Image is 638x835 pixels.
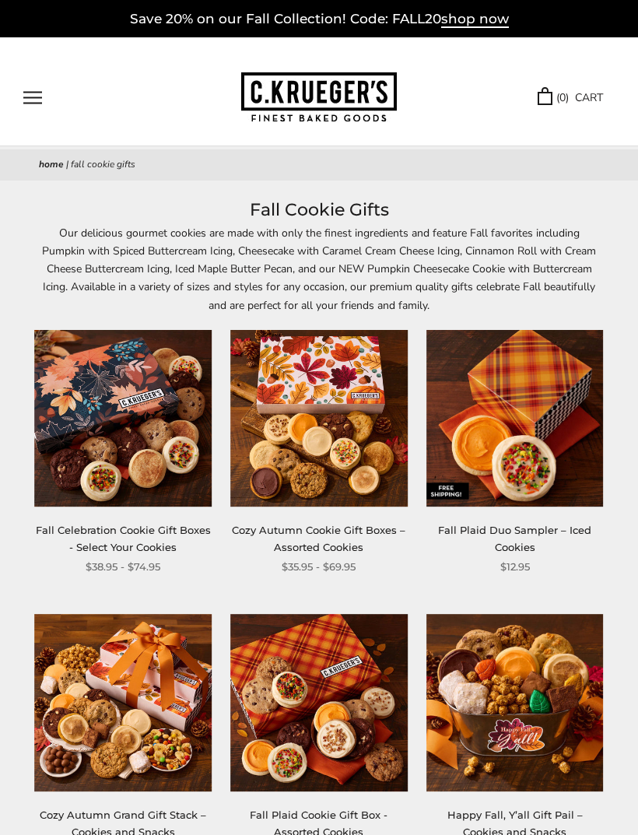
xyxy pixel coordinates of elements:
[230,330,408,507] img: Cozy Autumn Cookie Gift Boxes – Assorted Cookies
[426,330,604,507] img: Fall Plaid Duo Sampler – Iced Cookies
[282,559,356,575] span: $35.95 - $69.95
[230,615,408,792] img: Fall Plaid Cookie Gift Box - Assorted Cookies
[438,524,591,553] a: Fall Plaid Duo Sampler – Iced Cookies
[35,330,212,507] img: Fall Celebration Cookie Gift Boxes - Select Your Cookies
[426,615,604,792] img: Happy Fall, Y’all Gift Pail – Cookies and Snacks
[39,196,599,224] h1: Fall Cookie Gifts
[538,89,603,107] a: (0) CART
[23,91,42,104] button: Open navigation
[39,158,64,170] a: Home
[241,72,397,123] img: C.KRUEGER'S
[500,559,530,575] span: $12.95
[35,615,212,792] img: Cozy Autumn Grand Gift Stack – Cookies and Snacks
[39,157,599,173] nav: breadcrumbs
[66,158,68,170] span: |
[232,524,405,553] a: Cozy Autumn Cookie Gift Boxes – Assorted Cookies
[130,11,509,28] a: Save 20% on our Fall Collection! Code: FALL20shop now
[441,11,509,28] span: shop now
[86,559,160,575] span: $38.95 - $74.95
[71,158,135,170] span: Fall Cookie Gifts
[42,226,596,312] span: Our delicious gourmet cookies are made with only the finest ingredients and feature Fall favorite...
[36,524,211,553] a: Fall Celebration Cookie Gift Boxes - Select Your Cookies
